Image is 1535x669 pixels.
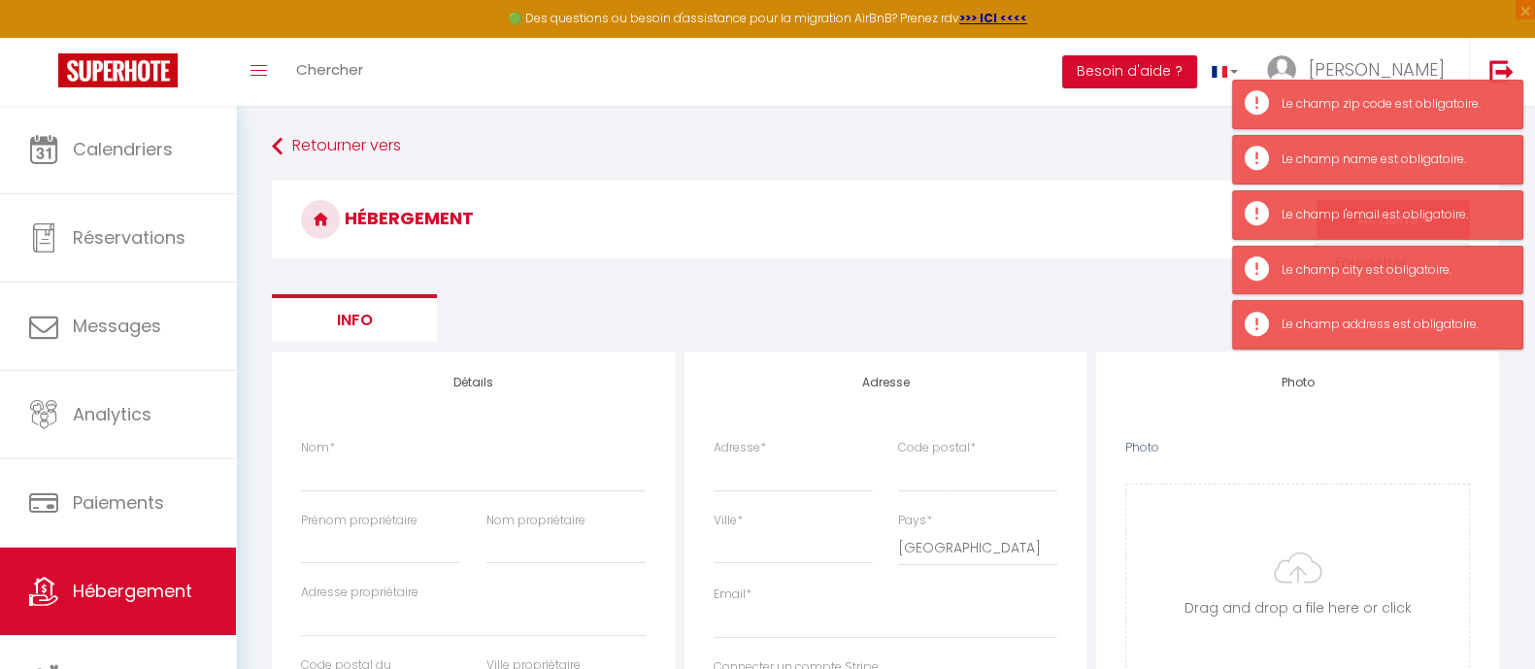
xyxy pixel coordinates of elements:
[1252,38,1469,106] a: ... [PERSON_NAME]
[73,579,192,603] span: Hébergement
[1282,151,1503,169] div: Le champ name est obligatoire.
[58,53,178,87] img: Super Booking
[272,181,1499,258] h3: HÉBERGEMENT
[301,376,646,389] h4: Détails
[714,439,766,457] label: Adresse
[1062,55,1197,88] button: Besoin d'aide ?
[1125,376,1470,389] h4: Photo
[73,137,173,161] span: Calendriers
[73,314,161,338] span: Messages
[296,59,363,80] span: Chercher
[1282,261,1503,280] div: Le champ city est obligatoire.
[272,294,437,342] li: Info
[714,512,743,530] label: Ville
[272,129,1499,164] a: Retourner vers
[282,38,378,106] a: Chercher
[1267,55,1296,84] img: ...
[714,585,751,604] label: Email
[1125,439,1159,457] label: Photo
[1282,316,1503,334] div: Le champ address est obligatoire.
[1309,57,1445,82] span: [PERSON_NAME]
[1489,59,1514,84] img: logout
[959,10,1027,26] a: >>> ICI <<<<
[73,225,185,250] span: Réservations
[714,376,1058,389] h4: Adresse
[1282,206,1503,224] div: Le champ l'email est obligatoire.
[73,402,151,426] span: Analytics
[301,584,418,602] label: Adresse propriétaire
[301,439,335,457] label: Nom
[898,512,932,530] label: Pays
[1282,95,1503,114] div: Le champ zip code est obligatoire.
[898,439,976,457] label: Code postal
[301,512,417,530] label: Prénom propriétaire
[73,490,164,515] span: Paiements
[486,512,585,530] label: Nom propriétaire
